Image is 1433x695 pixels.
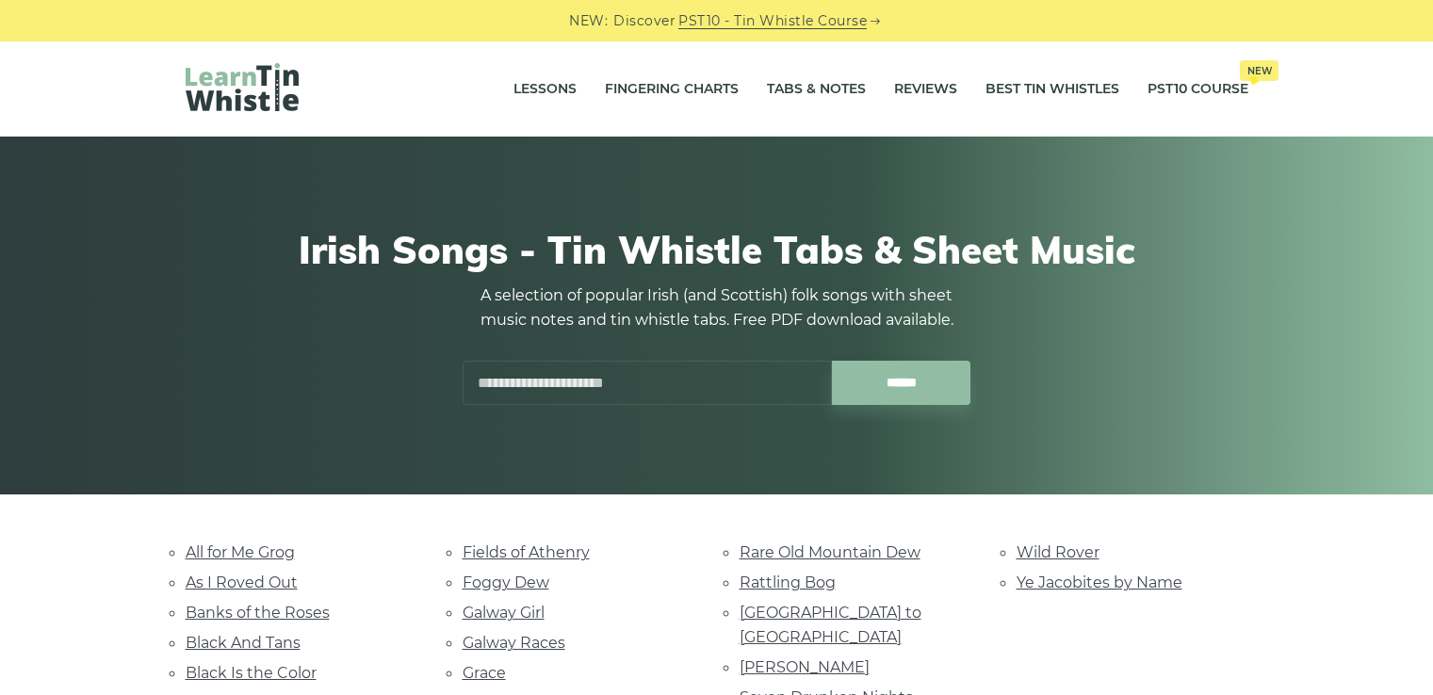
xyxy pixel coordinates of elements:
[605,66,739,113] a: Fingering Charts
[767,66,866,113] a: Tabs & Notes
[186,664,317,682] a: Black Is the Color
[186,574,298,591] a: As I Roved Out
[1017,574,1182,591] a: Ye Jacobites by Name
[463,664,506,682] a: Grace
[740,574,836,591] a: Rattling Bog
[186,63,299,111] img: LearnTinWhistle.com
[1148,66,1248,113] a: PST10 CourseNew
[186,604,330,622] a: Banks of the Roses
[463,574,549,591] a: Foggy Dew
[740,604,921,646] a: [GEOGRAPHIC_DATA] to [GEOGRAPHIC_DATA]
[463,604,545,622] a: Galway Girl
[894,66,957,113] a: Reviews
[186,543,295,561] a: All for Me Grog
[463,283,971,332] p: A selection of popular Irish (and Scottish) folk songs with sheet music notes and tin whistle tab...
[740,543,920,561] a: Rare Old Mountain Dew
[463,543,590,561] a: Fields of Athenry
[186,227,1248,272] h1: Irish Songs - Tin Whistle Tabs & Sheet Music
[463,634,565,652] a: Galway Races
[1240,60,1278,81] span: New
[1017,543,1099,561] a: Wild Rover
[186,634,301,652] a: Black And Tans
[985,66,1119,113] a: Best Tin Whistles
[740,658,870,676] a: [PERSON_NAME]
[513,66,577,113] a: Lessons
